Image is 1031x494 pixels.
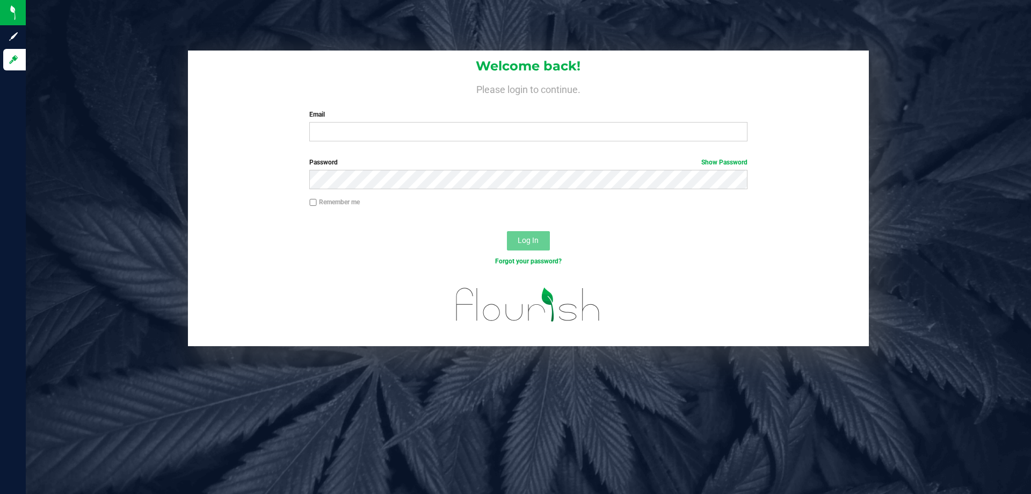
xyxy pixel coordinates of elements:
[309,197,360,207] label: Remember me
[309,199,317,206] input: Remember me
[188,82,869,95] h4: Please login to continue.
[309,159,338,166] span: Password
[701,159,747,166] a: Show Password
[507,231,550,250] button: Log In
[188,59,869,73] h1: Welcome back!
[495,257,562,265] a: Forgot your password?
[443,277,613,332] img: flourish_logo.svg
[8,31,19,42] inline-svg: Sign up
[518,236,539,245] span: Log In
[8,54,19,65] inline-svg: Log in
[309,110,747,119] label: Email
